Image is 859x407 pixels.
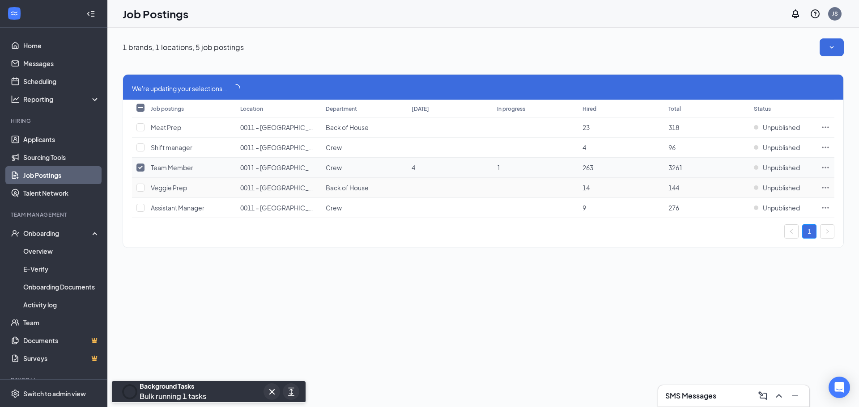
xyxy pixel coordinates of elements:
svg: Ellipses [821,203,830,212]
th: Total [664,100,749,117]
span: right [825,229,830,234]
li: Previous Page [784,224,799,239]
span: Assistant Manager [151,204,204,212]
svg: ChevronUp [774,390,784,401]
div: Location [240,105,263,113]
a: Onboarding Documents [23,278,100,296]
span: 318 [668,123,679,131]
td: 0011 – Statesboro, GA [236,138,321,158]
a: Applicants [23,130,100,148]
svg: QuestionInfo [810,8,821,19]
td: Back of House [321,117,407,138]
span: We're updating your selections... [132,84,228,93]
span: 9 [583,204,586,212]
span: 14 [583,184,590,192]
a: 1 [803,225,816,238]
td: 0011 – Statesboro, GA [236,117,321,138]
span: 4 [583,143,586,151]
span: Veggie Prep [151,184,187,192]
div: Payroll [11,376,98,384]
button: SmallChevronDown [820,38,844,56]
svg: ArrowsExpand [286,386,297,397]
span: 1 [497,164,501,172]
span: 0011 – [GEOGRAPHIC_DATA], [GEOGRAPHIC_DATA] [240,143,393,151]
th: [DATE] [407,100,493,117]
svg: ComposeMessage [757,390,768,401]
div: Department [326,105,357,113]
a: DocumentsCrown [23,331,100,349]
a: E-Verify [23,260,100,278]
span: 23 [583,123,590,131]
span: 3261 [668,164,683,172]
span: Unpublished [763,123,800,132]
svg: WorkstreamLogo [10,9,19,18]
div: Hiring [11,117,98,125]
svg: Ellipses [821,163,830,172]
span: 0011 – [GEOGRAPHIC_DATA], [GEOGRAPHIC_DATA] [240,184,393,192]
span: 96 [668,143,676,151]
td: 0011 – Statesboro, GA [236,158,321,178]
a: Job Postings [23,166,100,184]
button: right [820,224,834,239]
th: Status [749,100,816,117]
h3: SMS Messages [665,391,716,401]
td: Crew [321,138,407,158]
li: Next Page [820,224,834,239]
a: Team [23,314,100,331]
span: 263 [583,164,593,172]
span: Unpublished [763,143,800,152]
th: Hired [578,100,663,117]
a: Activity log [23,296,100,314]
span: Unpublished [763,203,800,212]
span: Crew [326,143,342,151]
a: Home [23,37,100,55]
span: 4 [412,164,415,172]
span: Back of House [326,123,369,131]
span: Team Member [151,164,193,172]
a: Talent Network [23,184,100,202]
span: Unpublished [763,183,800,192]
span: loading [231,84,240,93]
button: ChevronUp [772,389,786,403]
td: 0011 – Statesboro, GA [236,178,321,198]
svg: Notifications [790,8,801,19]
div: Switch to admin view [23,389,86,398]
svg: Collapse [86,9,95,18]
a: Sourcing Tools [23,148,100,166]
span: 0011 – [GEOGRAPHIC_DATA], [GEOGRAPHIC_DATA] [240,123,393,131]
button: ComposeMessage [756,389,770,403]
p: 1 brands, 1 locations, 5 job postings [123,42,244,52]
li: 1 [802,224,816,239]
a: Messages [23,55,100,72]
svg: Analysis [11,95,20,104]
span: left [789,229,794,234]
svg: Ellipses [821,183,830,192]
div: JS [832,10,838,17]
div: Reporting [23,95,100,104]
span: Unpublished [763,163,800,172]
svg: Minimize [790,390,800,401]
td: Back of House [321,178,407,198]
td: Crew [321,198,407,218]
svg: SmallChevronDown [827,43,836,52]
div: Team Management [11,211,98,218]
span: 276 [668,204,679,212]
span: 0011 – [GEOGRAPHIC_DATA], [GEOGRAPHIC_DATA] [240,164,393,172]
div: Onboarding [23,229,92,238]
button: Minimize [788,389,802,403]
span: 144 [668,184,679,192]
span: Back of House [326,184,369,192]
div: Job postings [151,105,184,113]
span: Meat Prep [151,123,181,131]
svg: Settings [11,389,20,398]
div: Background Tasks [140,382,206,390]
div: Open Intercom Messenger [829,377,850,398]
a: SurveysCrown [23,349,100,367]
th: In progress [493,100,578,117]
td: 0011 – Statesboro, GA [236,198,321,218]
h1: Job Postings [123,6,188,21]
span: Crew [326,204,342,212]
span: Crew [326,164,342,172]
span: 0011 – [GEOGRAPHIC_DATA], [GEOGRAPHIC_DATA] [240,204,393,212]
a: Overview [23,242,100,260]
